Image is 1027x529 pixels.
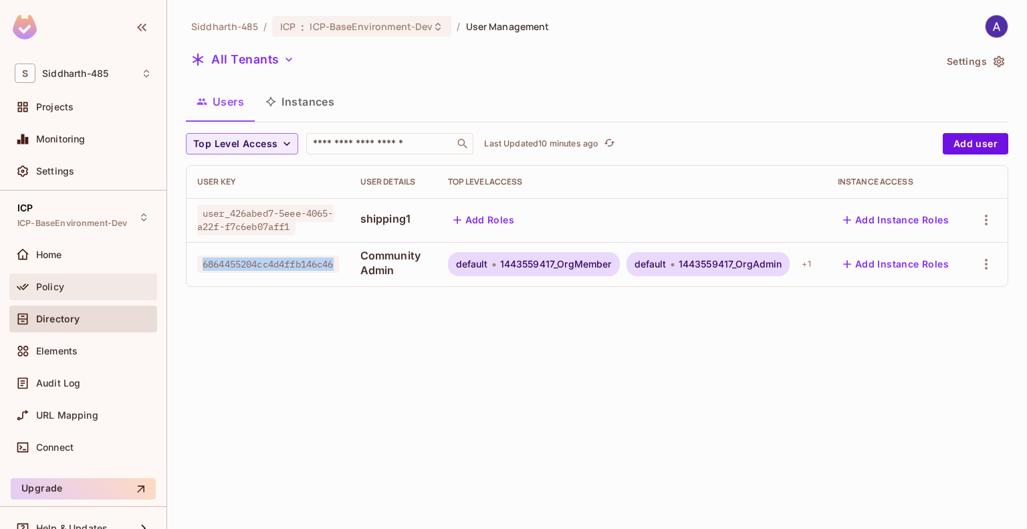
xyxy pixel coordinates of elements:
span: Policy [36,282,64,292]
button: Instances [255,85,345,118]
div: Top Level Access [448,177,816,187]
button: All Tenants [186,49,300,70]
button: Add user [943,133,1008,154]
span: Community Admin [360,248,427,278]
span: Directory [36,314,80,324]
div: User Key [197,177,339,187]
span: refresh [604,137,615,150]
button: Top Level Access [186,133,298,154]
img: SReyMgAAAABJRU5ErkJggg== [13,15,37,39]
span: ICP-BaseEnvironment-Dev [17,218,127,229]
div: User Details [360,177,427,187]
li: / [457,20,460,33]
span: shipping1 [360,211,427,226]
span: Settings [36,166,74,177]
span: Top Level Access [193,136,277,152]
span: Click to refresh data [598,136,617,152]
span: Workspace: Siddharth-485 [42,68,108,79]
button: Settings [941,51,1008,72]
span: the active workspace [191,20,258,33]
button: Users [186,85,255,118]
span: Audit Log [36,378,80,389]
span: Home [36,249,62,260]
span: S [15,64,35,83]
button: Add Instance Roles [838,209,954,231]
span: Projects [36,102,74,112]
button: Add Instance Roles [838,253,954,275]
span: 1443559417_OrgMember [500,259,612,270]
button: Upgrade [11,478,156,500]
button: refresh [601,136,617,152]
span: URL Mapping [36,410,98,421]
span: user_426abed7-5eee-4065-a22f-f7c6eb07aff1 [197,205,334,235]
span: Elements [36,346,78,356]
span: ICP [17,203,33,213]
span: default [635,259,667,270]
span: Connect [36,442,74,453]
span: : [300,21,305,32]
span: ICP-BaseEnvironment-Dev [310,20,433,33]
span: 6864455204cc4d4ffb146c46 [197,255,339,273]
div: + 1 [796,253,816,275]
img: ASHISH SANDEY [986,15,1008,37]
div: Instance Access [838,177,954,187]
li: / [263,20,267,33]
span: default [456,259,488,270]
p: Last Updated 10 minutes ago [484,138,598,149]
span: 1443559417_OrgAdmin [679,259,782,270]
button: Add Roles [448,209,520,231]
span: User Management [466,20,550,33]
span: Monitoring [36,134,86,144]
span: ICP [280,20,296,33]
